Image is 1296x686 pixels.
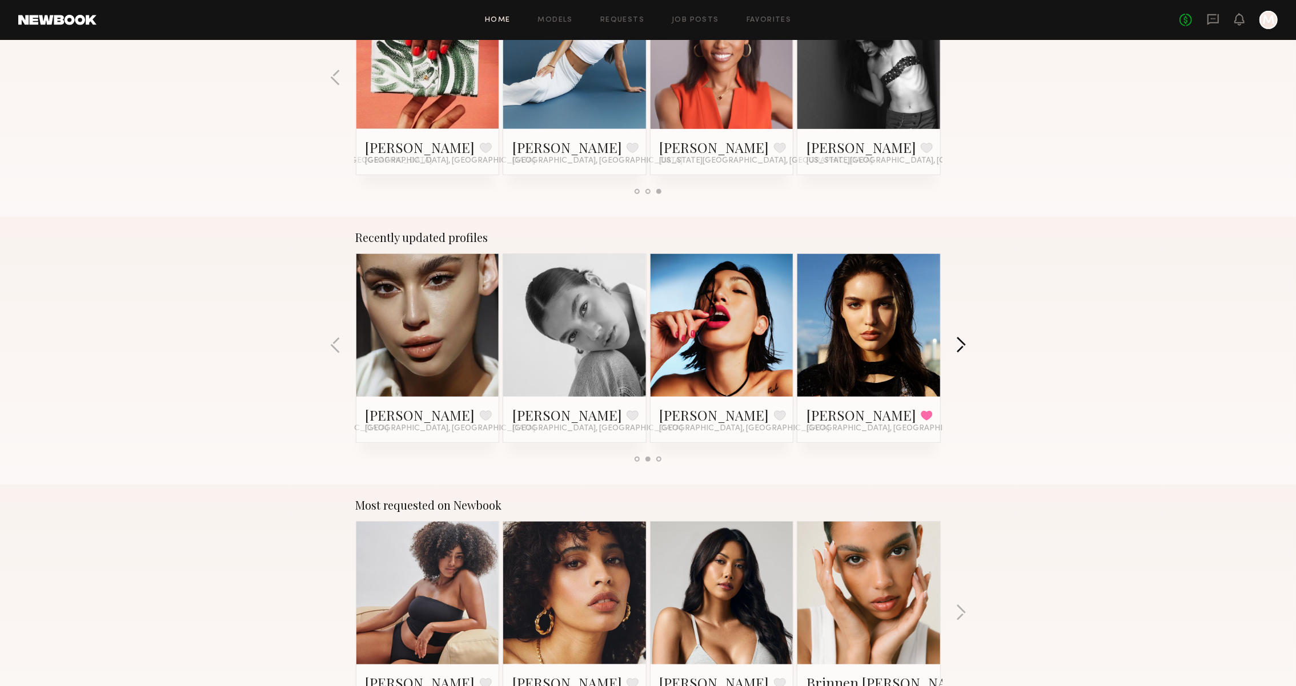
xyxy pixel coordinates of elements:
[660,156,873,166] span: [US_STATE][GEOGRAPHIC_DATA], [GEOGRAPHIC_DATA]
[356,498,941,512] div: Most requested on Newbook
[807,406,916,424] a: [PERSON_NAME]
[356,231,941,244] div: Recently updated profiles
[366,156,536,166] span: [GEOGRAPHIC_DATA], [GEOGRAPHIC_DATA]
[747,17,792,24] a: Favorites
[660,138,769,156] a: [PERSON_NAME]
[807,156,1020,166] span: [US_STATE][GEOGRAPHIC_DATA], [GEOGRAPHIC_DATA]
[366,424,536,433] span: [GEOGRAPHIC_DATA], [GEOGRAPHIC_DATA]
[1259,11,1278,29] a: M
[485,17,511,24] a: Home
[366,138,475,156] a: [PERSON_NAME]
[512,138,622,156] a: [PERSON_NAME]
[512,424,683,433] span: [GEOGRAPHIC_DATA], [GEOGRAPHIC_DATA]
[538,17,573,24] a: Models
[807,424,977,433] span: [GEOGRAPHIC_DATA], [GEOGRAPHIC_DATA]
[512,156,683,166] span: [GEOGRAPHIC_DATA], [GEOGRAPHIC_DATA]
[672,17,719,24] a: Job Posts
[600,17,644,24] a: Requests
[366,406,475,424] a: [PERSON_NAME]
[807,138,916,156] a: [PERSON_NAME]
[660,424,830,433] span: [GEOGRAPHIC_DATA], [GEOGRAPHIC_DATA]
[660,406,769,424] a: [PERSON_NAME]
[512,406,622,424] a: [PERSON_NAME]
